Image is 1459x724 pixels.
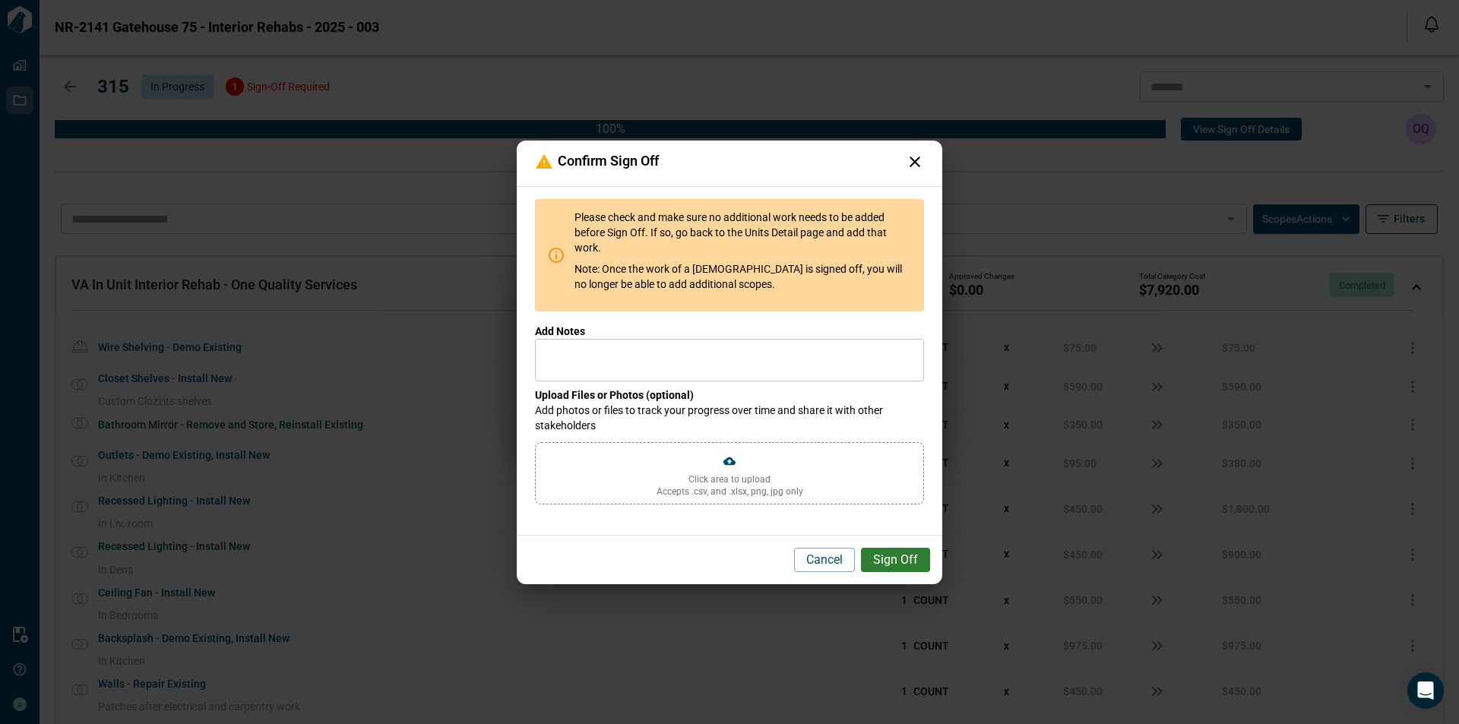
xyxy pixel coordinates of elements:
span: Sign Off [873,552,918,568]
span: Add photos or files to track your progress over time and share it with other stakeholders [535,403,924,433]
span: Add Notes [535,325,585,337]
div: Open Intercom Messenger [1407,672,1444,709]
span: Note: Once the work of a [DEMOGRAPHIC_DATA] is signed off, you will no longer be able to add addi... [574,261,912,292]
button: Cancel [794,548,855,572]
button: Sign Off [861,548,930,572]
span: Please check and make sure no additional work needs to be added before Sign Off. If so, go back t... [574,210,912,255]
span: Upload Files or Photos (optional) [535,389,694,401]
span: Accepts .csv, and .xlsx, png, jpg only [657,485,803,498]
span: Confirm Sign Off [558,153,659,170]
span: Cancel [806,552,843,568]
span: Click area to upload [688,473,771,485]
